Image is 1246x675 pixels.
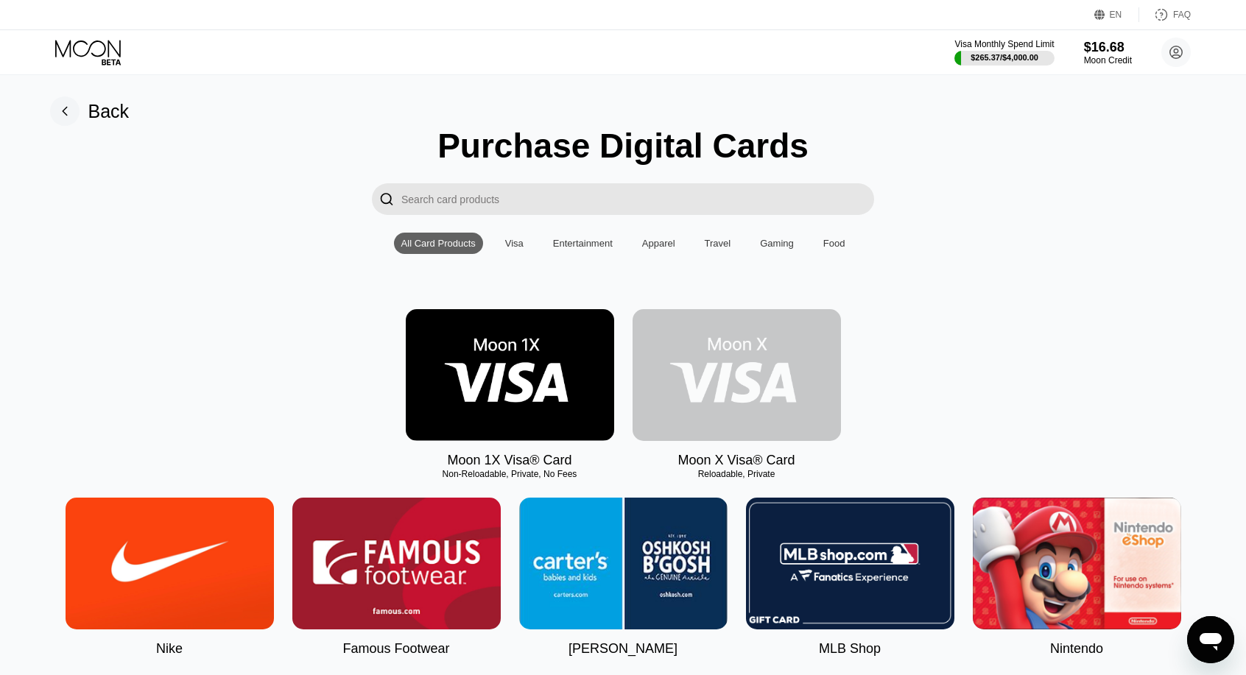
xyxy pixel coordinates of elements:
div: Food [816,233,853,254]
div: Gaming [760,238,794,249]
div: $265.37 / $4,000.00 [971,53,1038,62]
div: [PERSON_NAME] [569,641,677,657]
div: $16.68Moon Credit [1084,40,1132,66]
div: Visa [505,238,524,249]
div: Purchase Digital Cards [437,126,809,166]
div: Travel [705,238,731,249]
div: Moon X Visa® Card [677,453,795,468]
div: Reloadable, Private [633,469,841,479]
div: Nintendo [1050,641,1103,657]
div: Famous Footwear [342,641,449,657]
div: Apparel [642,238,675,249]
div: Travel [697,233,739,254]
div: FAQ [1173,10,1191,20]
div: All Card Products [401,238,476,249]
div: Visa Monthly Spend Limit [954,39,1054,49]
div: FAQ [1139,7,1191,22]
div: MLB Shop [819,641,881,657]
div: Gaming [753,233,801,254]
div: Moon Credit [1084,55,1132,66]
div: Non-Reloadable, Private, No Fees [406,469,614,479]
div: EN [1094,7,1139,22]
div: $16.68 [1084,40,1132,55]
div: Nike [156,641,183,657]
div: Apparel [635,233,683,254]
div: Entertainment [553,238,613,249]
div: Visa Monthly Spend Limit$265.37/$4,000.00 [954,39,1054,66]
div: Moon 1X Visa® Card [447,453,571,468]
div: Visa [498,233,531,254]
div: Entertainment [546,233,620,254]
div: Food [823,238,845,249]
div: All Card Products [394,233,483,254]
div: EN [1110,10,1122,20]
div:  [379,191,394,208]
input: Search card products [401,183,874,215]
div:  [372,183,401,215]
iframe: Bouton de lancement de la fenêtre de messagerie [1187,616,1234,663]
div: Back [88,101,130,122]
div: Back [50,96,130,126]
